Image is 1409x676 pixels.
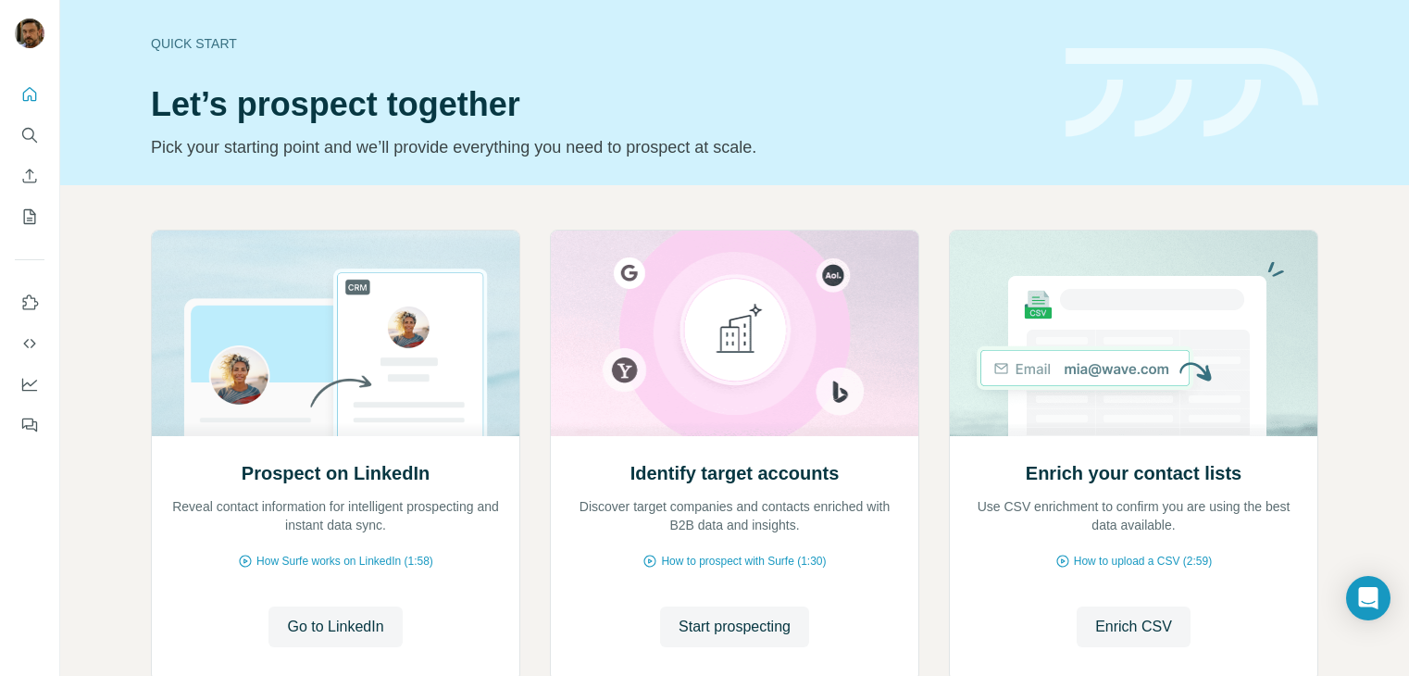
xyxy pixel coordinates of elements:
img: Enrich your contact lists [949,231,1318,436]
button: Feedback [15,408,44,442]
span: How Surfe works on LinkedIn (1:58) [256,553,433,570]
button: Quick start [15,78,44,111]
p: Discover target companies and contacts enriched with B2B data and insights. [569,497,900,534]
button: Enrich CSV [1077,607,1191,647]
button: Go to LinkedIn [268,607,402,647]
img: banner [1066,48,1318,138]
button: Start prospecting [660,607,809,647]
button: Search [15,119,44,152]
h2: Identify target accounts [630,460,840,486]
span: Go to LinkedIn [287,616,383,638]
span: Start prospecting [679,616,791,638]
img: Avatar [15,19,44,48]
span: Enrich CSV [1095,616,1172,638]
span: How to upload a CSV (2:59) [1074,553,1212,570]
button: Use Surfe API [15,327,44,360]
button: Enrich CSV [15,159,44,193]
div: Quick start [151,34,1043,53]
h2: Enrich your contact lists [1026,460,1241,486]
div: Open Intercom Messenger [1346,576,1390,620]
button: Use Surfe on LinkedIn [15,286,44,319]
button: Dashboard [15,368,44,401]
p: Use CSV enrichment to confirm you are using the best data available. [968,497,1299,534]
span: How to prospect with Surfe (1:30) [661,553,826,570]
p: Reveal contact information for intelligent prospecting and instant data sync. [170,497,501,534]
h2: Prospect on LinkedIn [242,460,430,486]
img: Identify target accounts [550,231,919,436]
button: My lists [15,200,44,233]
p: Pick your starting point and we’ll provide everything you need to prospect at scale. [151,134,1043,160]
img: Prospect on LinkedIn [151,231,520,436]
h1: Let’s prospect together [151,86,1043,123]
